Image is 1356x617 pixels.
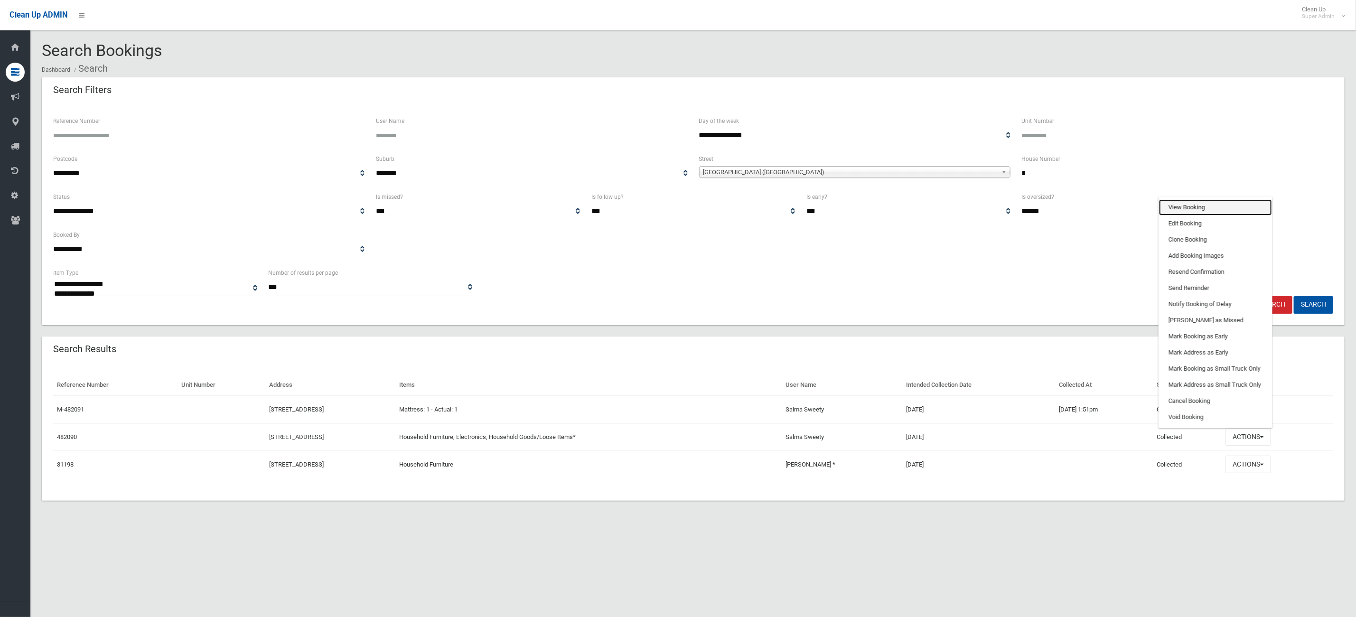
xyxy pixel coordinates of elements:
label: Is follow up? [591,192,624,202]
label: House Number [1022,154,1061,164]
label: Day of the week [699,116,739,126]
td: Collected [1153,423,1222,451]
label: User Name [376,116,404,126]
a: Cancel Booking [1159,393,1272,409]
a: [STREET_ADDRESS] [269,406,324,413]
th: Reference Number [53,374,178,396]
button: Actions [1225,456,1271,473]
a: Edit Booking [1159,215,1272,232]
label: Item Type [53,268,78,278]
label: Unit Number [1022,116,1055,126]
td: Household Furniture [395,451,782,478]
th: Status [1153,374,1222,396]
th: User Name [782,374,902,396]
button: Search [1294,296,1333,314]
td: Salma Sweety [782,423,902,451]
a: [PERSON_NAME] as Missed [1159,312,1272,328]
header: Search Results [42,340,128,358]
td: Household Furniture, Electronics, Household Goods/Loose Items* [395,423,782,451]
a: Mark Address as Early [1159,345,1272,361]
a: View Booking [1159,199,1272,215]
a: 31198 [57,461,74,468]
span: Search Bookings [42,41,162,60]
label: Number of results per page [269,268,338,278]
label: Is oversized? [1022,192,1055,202]
label: Postcode [53,154,77,164]
a: 482090 [57,433,77,440]
a: Mark Booking as Small Truck Only [1159,361,1272,377]
a: Send Reminder [1159,280,1272,296]
a: Clone Booking [1159,232,1272,248]
th: Unit Number [178,374,265,396]
a: [STREET_ADDRESS] [269,433,324,440]
a: Void Booking [1159,409,1272,425]
small: Super Admin [1302,13,1335,20]
a: M-482091 [57,406,84,413]
li: Search [72,60,108,77]
td: [DATE] 1:51pm [1056,396,1153,423]
button: Actions [1225,429,1271,446]
th: Address [265,374,396,396]
th: Actions [1222,374,1333,396]
th: Intended Collection Date [902,374,1056,396]
label: Status [53,192,70,202]
a: Add Booking Images [1159,248,1272,264]
a: Resend Confirmation [1159,264,1272,280]
th: Items [395,374,782,396]
td: Mattress: 1 - Actual: 1 [395,396,782,423]
label: Is missed? [376,192,403,202]
a: Dashboard [42,66,70,73]
span: Clean Up ADMIN [9,10,67,19]
a: Notify Booking of Delay [1159,296,1272,312]
a: [STREET_ADDRESS] [269,461,324,468]
header: Search Filters [42,81,123,99]
td: [PERSON_NAME] * [782,451,902,478]
td: Salma Sweety [782,396,902,423]
label: Suburb [376,154,394,164]
span: [GEOGRAPHIC_DATA] ([GEOGRAPHIC_DATA]) [703,167,998,178]
a: Mark Booking as Early [1159,328,1272,345]
label: Booked By [53,230,80,240]
td: Collected [1153,451,1222,478]
td: [DATE] [902,451,1056,478]
th: Collected At [1056,374,1153,396]
span: Clean Up [1297,6,1344,20]
label: Is early? [806,192,827,202]
td: [DATE] [902,423,1056,451]
label: Reference Number [53,116,100,126]
td: Collected [1153,396,1222,423]
a: Mark Address as Small Truck Only [1159,377,1272,393]
label: Street [699,154,714,164]
td: [DATE] [902,396,1056,423]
